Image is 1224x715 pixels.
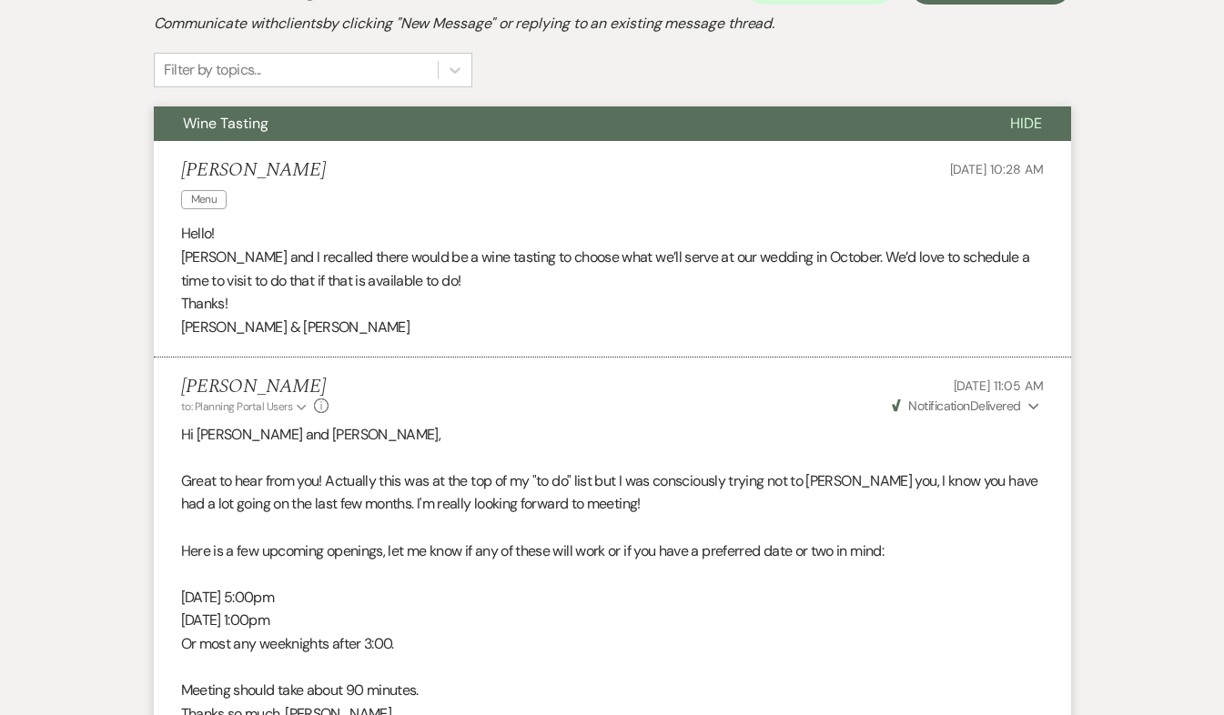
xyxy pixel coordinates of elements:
[889,397,1043,416] button: NotificationDelivered
[981,106,1071,141] button: Hide
[154,106,981,141] button: Wine Tasting
[181,292,1044,316] p: Thanks!
[183,114,268,133] span: Wine Tasting
[181,376,329,398] h5: [PERSON_NAME]
[154,13,1071,35] h2: Communicate with clients by clicking "New Message" or replying to an existing message thread.
[181,246,1044,292] p: [PERSON_NAME] and I recalled there would be a wine tasting to choose what we’ll serve at our wedd...
[1010,114,1042,133] span: Hide
[164,59,261,81] div: Filter by topics...
[950,161,1044,177] span: [DATE] 10:28 AM
[954,378,1044,394] span: [DATE] 11:05 AM
[181,632,1044,656] p: Or most any weeknights after 3:00.
[181,222,1044,246] p: Hello!
[181,190,227,209] span: Menu
[892,398,1021,414] span: Delivered
[181,469,1044,516] p: Great to hear from you! Actually this was at the top of my "to do" list but I was consciously try...
[181,539,1044,563] p: Here is a few upcoming openings, let me know if any of these will work or if you have a preferred...
[181,159,326,182] h5: [PERSON_NAME]
[181,679,1044,702] p: Meeting should take about 90 minutes.
[181,398,310,415] button: to: Planning Portal Users
[181,399,293,414] span: to: Planning Portal Users
[181,316,1044,339] p: [PERSON_NAME] & [PERSON_NAME]
[181,586,1044,609] p: [DATE] 5:00pm
[181,423,1044,447] p: Hi [PERSON_NAME] and [PERSON_NAME],
[181,609,1044,632] p: [DATE] 1:00pm
[908,398,969,414] span: Notification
